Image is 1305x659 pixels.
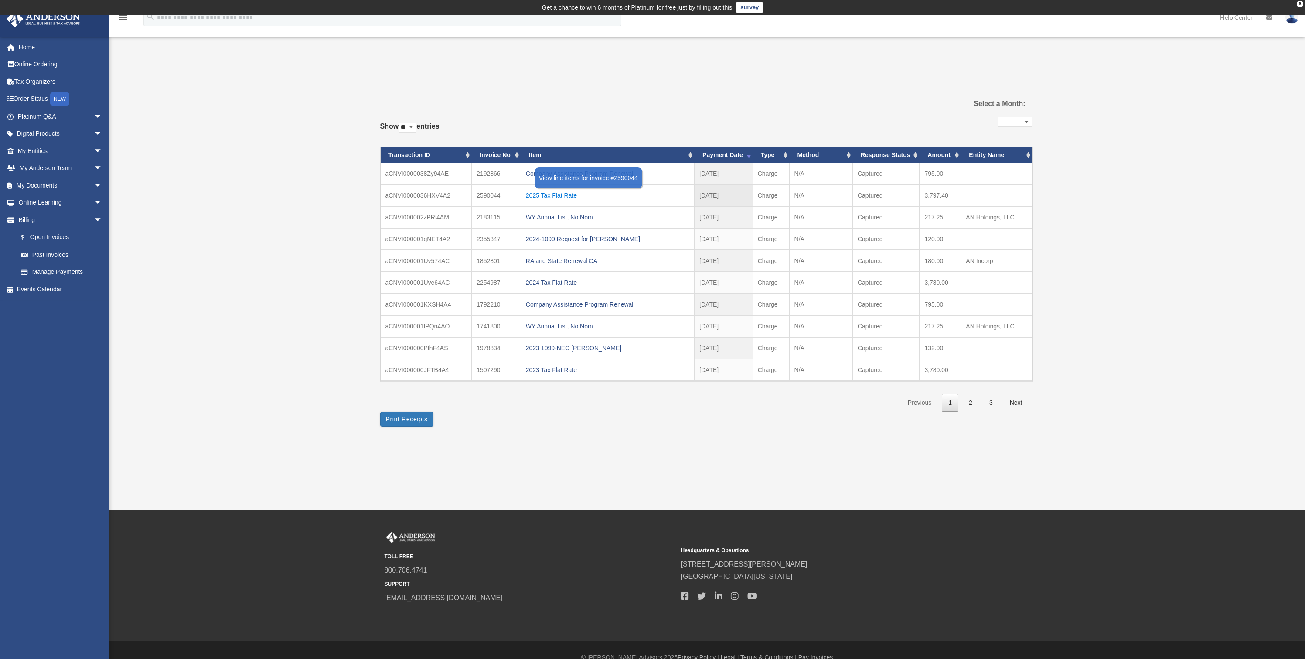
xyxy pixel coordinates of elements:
td: Captured [853,337,920,359]
td: N/A [790,206,853,228]
td: 3,780.00 [920,272,961,294]
td: AN Holdings, LLC [961,206,1032,228]
small: TOLL FREE [385,552,675,561]
label: Select a Month: [930,98,1025,110]
select: Showentries [399,123,416,133]
div: 2024-1099 Request for [PERSON_NAME] [526,233,690,245]
td: 2254987 [472,272,521,294]
a: Next [1003,394,1029,412]
td: N/A [790,272,853,294]
td: Charge [753,163,790,184]
th: Type: activate to sort column ascending [753,147,790,163]
td: aCNVI000000JFTB4A4 [381,359,472,381]
td: aCNVI000000PthF4AS [381,337,472,359]
a: Tax Organizers [6,73,116,90]
a: 1 [942,394,958,412]
td: Captured [853,228,920,250]
i: menu [118,12,128,23]
a: Digital Productsarrow_drop_down [6,125,116,143]
a: survey [736,2,763,13]
td: 1978834 [472,337,521,359]
a: Events Calendar [6,280,116,298]
td: [DATE] [695,163,753,184]
img: Anderson Advisors Platinum Portal [4,10,83,27]
span: arrow_drop_down [94,211,111,229]
td: 2590044 [472,184,521,206]
a: 3 [983,394,999,412]
td: Captured [853,315,920,337]
td: 1792210 [472,294,521,315]
td: 3,797.40 [920,184,961,206]
a: $Open Invoices [12,229,116,246]
td: N/A [790,228,853,250]
td: 120.00 [920,228,961,250]
td: aCNVI000001qNET4A2 [381,228,472,250]
td: 1741800 [472,315,521,337]
a: 800.706.4741 [385,567,427,574]
small: Headquarters & Operations [681,546,971,555]
div: 2023 1099-NEC [PERSON_NAME] [526,342,690,354]
div: 2023 Tax Flat Rate [526,364,690,376]
a: My Anderson Teamarrow_drop_down [6,160,116,177]
td: Charge [753,294,790,315]
td: aCNVI0000036HXV4A2 [381,184,472,206]
th: Entity Name: activate to sort column ascending [961,147,1032,163]
td: Charge [753,228,790,250]
td: [DATE] [695,250,753,272]
td: Charge [753,272,790,294]
td: Captured [853,294,920,315]
td: Captured [853,163,920,184]
div: NEW [50,92,69,106]
a: [GEOGRAPHIC_DATA][US_STATE] [681,573,793,580]
div: 2025 Tax Flat Rate [526,189,690,201]
td: N/A [790,359,853,381]
span: arrow_drop_down [94,177,111,195]
td: AN Holdings, LLC [961,315,1032,337]
a: Past Invoices [12,246,111,263]
span: arrow_drop_down [94,142,111,160]
div: RA and State Renewal CA [526,255,690,267]
a: [EMAIL_ADDRESS][DOMAIN_NAME] [385,594,503,601]
td: Charge [753,337,790,359]
span: arrow_drop_down [94,125,111,143]
td: N/A [790,337,853,359]
td: 2183115 [472,206,521,228]
a: Manage Payments [12,263,116,281]
td: 132.00 [920,337,961,359]
th: Method: activate to sort column ascending [790,147,853,163]
td: [DATE] [695,272,753,294]
a: My Documentsarrow_drop_down [6,177,116,194]
div: Company Assistance Program Renewal [526,298,690,311]
div: WY Annual List, No Nom [526,320,690,332]
td: N/A [790,163,853,184]
td: Charge [753,206,790,228]
td: 217.25 [920,206,961,228]
td: 3,780.00 [920,359,961,381]
td: 2355347 [472,228,521,250]
div: Get a chance to win 6 months of Platinum for free just by filling out this [542,2,733,13]
td: Charge [753,250,790,272]
span: arrow_drop_down [94,194,111,212]
td: aCNVI000001Uye64AC [381,272,472,294]
td: [DATE] [695,294,753,315]
div: WY Annual List, No Nom [526,211,690,223]
td: Captured [853,184,920,206]
td: aCNVI000001KXSH4A4 [381,294,472,315]
td: Charge [753,184,790,206]
th: Response Status: activate to sort column ascending [853,147,920,163]
a: 2 [962,394,979,412]
td: [DATE] [695,206,753,228]
th: Item: activate to sort column ascending [521,147,695,163]
img: User Pic [1285,11,1298,24]
div: Company Assistance Program Renewal [526,167,690,180]
td: AN Incorp [961,250,1032,272]
a: Home [6,38,116,56]
th: Transaction ID: activate to sort column ascending [381,147,472,163]
td: Captured [853,250,920,272]
a: My Entitiesarrow_drop_down [6,142,116,160]
td: Captured [853,359,920,381]
th: Payment Date: activate to sort column ascending [695,147,753,163]
td: N/A [790,184,853,206]
td: 2192866 [472,163,521,184]
td: Charge [753,359,790,381]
